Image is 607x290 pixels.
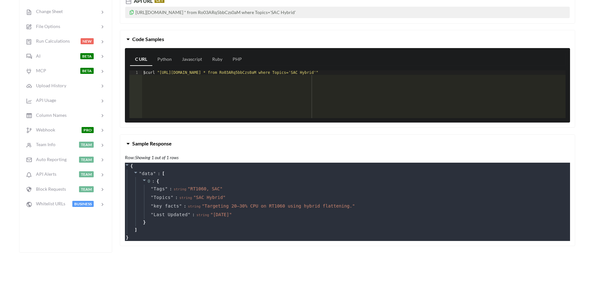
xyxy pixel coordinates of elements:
[153,171,156,176] span: "
[32,24,60,29] span: File Options
[156,178,159,185] span: {
[132,140,172,146] span: Sample Response
[79,157,94,163] span: TEAM
[174,187,186,191] span: string
[152,53,177,66] a: Python
[32,53,40,59] span: AI
[32,201,65,206] span: Whitelist URLs
[170,186,172,192] span: :
[171,195,174,200] span: "
[179,196,192,200] span: string
[125,7,570,18] p: [URL][DOMAIN_NAME] * from Ro03ARq5bbCzs0aM where Topics='SAC Hybrid'
[32,127,55,132] span: Webhook
[188,204,201,209] span: string
[79,171,94,177] span: TEAM
[32,112,67,118] span: Column Names
[154,186,165,192] span: Tags
[210,212,232,217] span: " [DATE] "
[32,38,70,44] span: Run Calculations
[142,171,153,176] span: data
[32,97,56,103] span: API Usage
[192,211,195,218] span: :
[129,70,142,75] div: 1
[32,186,66,192] span: Block Requests
[82,127,94,133] span: PRO
[79,186,94,192] span: TEAM
[193,195,226,200] span: " SAC Hybrid "
[158,170,161,177] span: :
[32,83,66,88] span: Upload History
[130,163,133,169] span: {
[148,179,150,184] span: 0
[175,194,177,201] span: :
[207,53,228,66] a: Ruby
[196,213,209,217] span: string
[134,227,137,233] span: ]
[177,53,207,66] a: Javascript
[79,142,94,148] span: TEAM
[188,186,223,191] span: " RT1060, SAC "
[125,155,135,160] b: Row:
[132,36,164,42] span: Code Samples
[142,219,146,226] span: }
[125,234,128,241] span: }
[80,53,94,59] span: BETA
[154,203,179,209] span: key facts
[202,203,355,209] span: " Targeting 20–30% CPU on RT1060 using hybrid flattening. "
[135,155,178,160] i: Showing 1 out of 1 rows
[162,170,165,177] span: [
[120,30,575,48] button: Code Samples
[165,186,168,191] span: "
[151,186,154,191] span: "
[32,68,46,73] span: MCP
[80,68,94,74] span: BETA
[154,211,188,218] span: Last Updated
[188,212,191,217] span: "
[32,142,55,147] span: Team Info
[81,38,94,44] span: NEW
[184,203,186,209] span: :
[151,212,154,217] span: "
[32,157,67,162] span: Auto Reporting
[151,195,154,200] span: "
[32,9,63,14] span: Change Sheet
[179,203,182,209] span: "
[154,194,171,201] span: Topics
[152,178,155,185] span: :
[72,201,94,207] span: BUSINESS
[120,135,575,152] button: Sample Response
[32,171,56,177] span: API Alerts
[130,53,152,66] a: C URL
[151,203,154,209] span: "
[228,53,247,66] a: PHP
[139,171,142,176] span: "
